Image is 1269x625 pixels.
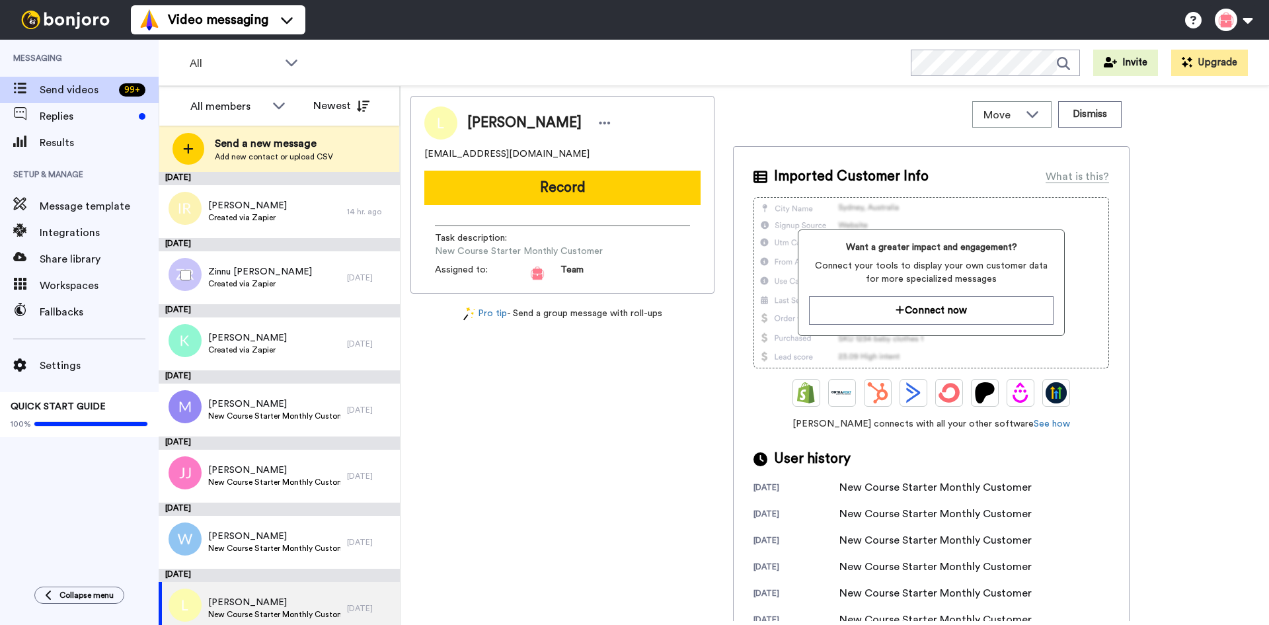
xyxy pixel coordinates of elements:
[753,562,839,575] div: [DATE]
[347,339,393,349] div: [DATE]
[983,107,1019,123] span: Move
[119,83,145,97] div: 99 +
[435,245,603,258] span: New Course Starter Monthly Customer
[208,265,312,278] span: Zinnu [PERSON_NAME]
[40,135,159,151] span: Results
[753,417,1109,431] span: [PERSON_NAME] connects with all your other software
[974,382,995,403] img: Patreon
[839,585,1032,601] div: New Course Starter Monthly Customer
[40,304,159,320] span: Fallbacks
[159,172,400,185] div: [DATE]
[11,402,106,411] span: QUICK START GUIDE
[435,263,527,283] span: Assigned to:
[867,382,888,403] img: Hubspot
[169,589,202,622] img: l.png
[208,411,340,421] span: New Course Starter Monthly Customer
[939,382,960,403] img: ConvertKit
[208,345,287,355] span: Created via Zapier
[463,307,475,321] img: magic-wand.svg
[208,609,340,620] span: New Course Starter Monthly Customer
[1010,382,1031,403] img: Drip
[169,456,202,489] img: jj.png
[208,596,340,609] span: [PERSON_NAME]
[831,382,853,403] img: Ontraport
[839,506,1032,522] div: New Course Starter Monthly Customer
[347,206,393,217] div: 14 hr. ago
[208,530,340,543] span: [PERSON_NAME]
[753,588,839,601] div: [DATE]
[208,543,340,554] span: New Course Starter Monthly Customer
[34,587,124,604] button: Collapse menu
[839,479,1032,495] div: New Course Starter Monthly Customer
[839,532,1032,548] div: New Course Starter Monthly Customer
[40,198,159,214] span: Message template
[208,397,340,411] span: [PERSON_NAME]
[40,82,114,98] span: Send videos
[208,278,312,289] span: Created via Zapier
[1093,50,1158,76] button: Invite
[208,477,340,487] span: New Course Starter Monthly Customer
[753,482,839,495] div: [DATE]
[1046,169,1109,185] div: What is this?
[190,99,266,114] div: All members
[215,151,333,162] span: Add new contact or upload CSV
[796,382,817,403] img: Shopify
[40,358,159,374] span: Settings
[347,537,393,548] div: [DATE]
[1046,382,1067,403] img: GoHighLevel
[560,263,584,283] span: Team
[1034,419,1070,429] a: See how
[1058,101,1122,128] button: Dismiss
[774,167,929,187] span: Imported Customer Info
[809,241,1053,254] span: Want a greater impact and engagement?
[208,212,287,223] span: Created via Zapier
[774,449,851,469] span: User history
[40,225,159,241] span: Integrations
[40,278,159,294] span: Workspaces
[159,503,400,516] div: [DATE]
[903,382,924,403] img: ActiveCampaign
[169,192,202,225] img: ir.png
[347,272,393,283] div: [DATE]
[208,199,287,212] span: [PERSON_NAME]
[809,259,1053,286] span: Connect your tools to display your own customer data for more specialized messages
[159,437,400,450] div: [DATE]
[169,324,202,357] img: k.png
[527,263,547,283] img: a89bd5e4-e36d-42c0-a1bb-348d75ada3e4-1741168168.jpg
[208,331,287,345] span: [PERSON_NAME]
[435,231,527,245] span: Task description :
[839,559,1032,575] div: New Course Starter Monthly Customer
[168,11,268,29] span: Video messaging
[467,113,582,133] span: [PERSON_NAME]
[159,304,400,317] div: [DATE]
[424,106,457,140] img: Image of Liza De
[347,471,393,481] div: [DATE]
[347,603,393,614] div: [DATE]
[169,522,202,556] img: w.png
[424,147,590,161] span: [EMAIL_ADDRESS][DOMAIN_NAME]
[753,535,839,548] div: [DATE]
[16,11,115,29] img: bj-logo-header-white.svg
[1171,50,1248,76] button: Upgrade
[424,171,701,205] button: Record
[59,590,114,601] span: Collapse menu
[303,93,379,119] button: Newest
[11,419,31,429] span: 100%
[159,569,400,582] div: [DATE]
[40,251,159,267] span: Share library
[753,509,839,522] div: [DATE]
[215,136,333,151] span: Send a new message
[410,307,714,321] div: - Send a group message with roll-ups
[159,238,400,251] div: [DATE]
[159,370,400,384] div: [DATE]
[347,405,393,415] div: [DATE]
[139,9,160,30] img: vm-color.svg
[169,390,202,423] img: m.png
[190,56,278,71] span: All
[809,296,1053,325] button: Connect now
[463,307,507,321] a: Pro tip
[208,464,340,477] span: [PERSON_NAME]
[40,108,134,124] span: Replies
